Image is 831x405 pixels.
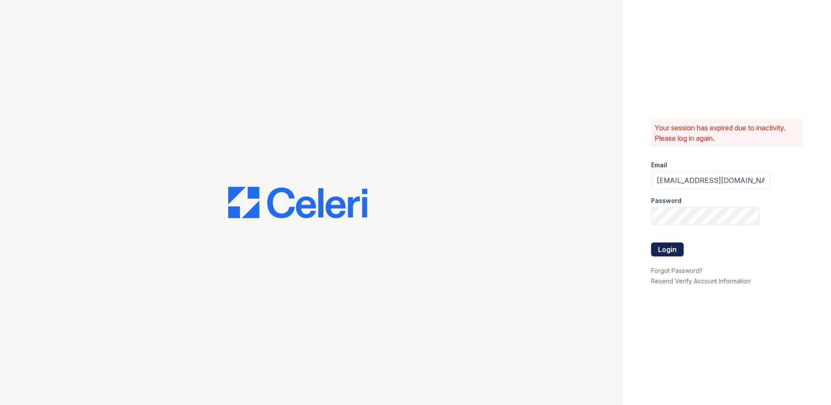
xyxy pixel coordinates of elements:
[228,187,367,218] img: CE_Logo_Blue-a8612792a0a2168367f1c8372b55b34899dd931a85d93a1a3d3e32e68fde9ad4.png
[651,277,751,285] a: Resend Verify Account Information
[651,161,667,169] label: Email
[651,196,681,205] label: Password
[655,123,800,143] p: Your session has expired due to inactivity. Please log in again.
[651,267,703,274] a: Forgot Password?
[651,242,684,256] button: Login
